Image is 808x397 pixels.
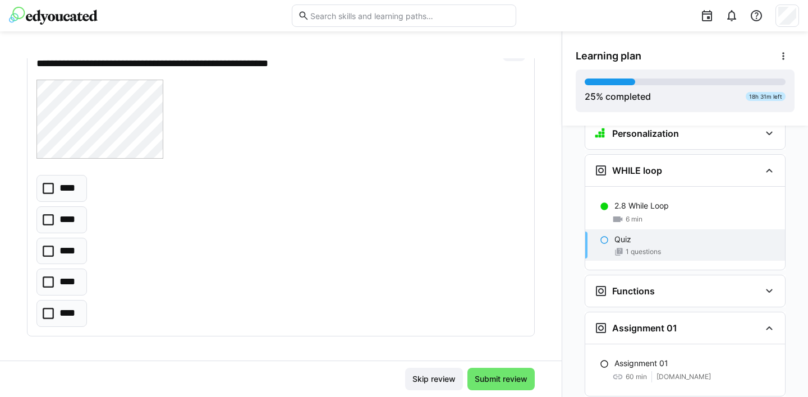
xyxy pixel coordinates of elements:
span: 25 [585,91,596,102]
h3: Functions [612,285,655,297]
div: % completed [585,90,651,103]
h3: Assignment 01 [612,322,677,334]
span: Submit review [473,373,529,385]
span: Skip review [411,373,457,385]
span: 1 questions [626,247,661,256]
input: Search skills and learning paths… [309,11,510,21]
span: 6 min [626,215,642,224]
span: [DOMAIN_NAME] [656,372,711,381]
span: Learning plan [576,50,641,62]
span: 60 min [626,372,647,381]
p: Quiz [614,234,631,245]
p: 2.8 While Loop [614,200,669,211]
button: Submit review [467,368,535,390]
h3: Personalization [612,128,679,139]
button: Skip review [405,368,463,390]
div: 18h 31m left [746,92,786,101]
h3: WHILE loop [612,165,662,176]
p: Assignment 01 [614,358,668,369]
